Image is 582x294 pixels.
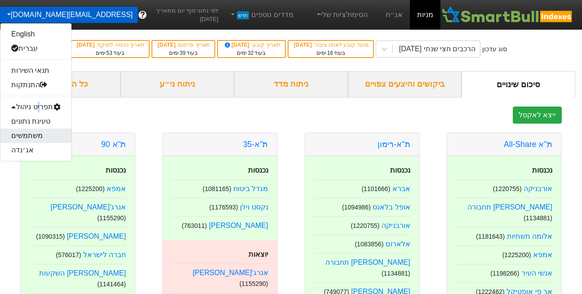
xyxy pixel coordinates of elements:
a: עברית [0,41,71,56]
a: אורבניקה [524,185,552,192]
span: [DATE] [294,42,313,48]
div: תאריך פרסום : [157,41,210,49]
div: סיכום שינויים [462,71,575,98]
a: [PERSON_NAME] תחבורה [467,203,552,211]
a: אנשי העיר [521,269,552,277]
div: בעוד ימים [293,49,369,57]
small: ( 1101666 ) [361,185,390,192]
a: [PERSON_NAME] תחבורה [325,258,410,266]
a: ת''א 90 [101,140,126,149]
div: ביקושים והיצעים צפויים [348,71,462,98]
div: תאריך קובע : [222,41,280,49]
a: אורבניקה [382,222,410,229]
small: ( 576017 ) [56,251,81,258]
button: ייצא לאקסל [513,107,562,124]
span: לפי נתוני סוף יום מתאריך [DATE] [152,6,218,24]
a: ת''א-רימון [378,140,410,149]
a: משתמשים [0,129,71,143]
a: אלומה תשתיות [507,232,552,240]
small: ( 1155290 ) [97,214,126,222]
strong: יוצאות [249,250,268,258]
a: הסימולציות שלי [311,6,372,24]
span: 16 [327,50,333,56]
a: אמפא [533,251,552,258]
a: מגדל ביטוח [233,185,268,192]
small: ( 1134881 ) [382,270,410,277]
div: ניתוח מדד [234,71,348,98]
small: ( 1083856 ) [355,241,383,248]
a: התנתקות [0,78,71,92]
small: ( 1225200 ) [76,185,105,192]
div: בעוד ימים [222,49,280,57]
a: [PERSON_NAME] השקעות [39,269,126,277]
small: ( 1181643 ) [476,233,505,240]
div: תאריך כניסה לתוקף : [76,41,144,49]
a: אנרג'[PERSON_NAME] [51,203,126,211]
small: ( 1141464 ) [97,281,126,288]
div: תפריט ניהול [0,100,71,114]
small: ( 1220755 ) [493,185,522,192]
small: ( 1134881 ) [524,214,552,222]
a: חברה לישראל [83,251,126,258]
div: בעוד ימים [157,49,210,57]
a: נקסט ויז'ן [240,203,268,211]
a: אמפא [107,185,126,192]
small: ( 1090315 ) [36,233,65,240]
a: אג׳נדה [0,143,71,157]
a: [PERSON_NAME] [67,232,126,240]
a: אברא [392,185,410,192]
div: הרכבים חצי שנתי [DATE] [399,44,476,54]
small: ( 1176593 ) [209,204,238,211]
a: ת''א All-Share [504,140,552,149]
small: ( 1220755 ) [351,222,379,229]
small: ( 1198266 ) [490,270,519,277]
a: אלארום [386,240,410,248]
span: ? [140,9,145,21]
span: [DATE] [158,42,177,48]
span: חדש [237,11,249,19]
a: [PERSON_NAME] [209,222,268,229]
a: ת"א-35 [243,140,268,149]
small: ( 1225200 ) [502,251,531,258]
span: 32 [248,50,253,56]
strong: נכנסות [532,166,552,174]
strong: נכנסות [390,166,410,174]
a: אנרג'[PERSON_NAME] [193,269,268,276]
a: English [0,27,71,41]
a: תנאי השירות [0,63,71,78]
strong: נכנסות [106,166,126,174]
small: ( 1081165 ) [203,185,231,192]
a: אופל בלאנס [373,203,410,211]
strong: נכנסות [248,166,268,174]
small: ( 1155290 ) [240,280,268,287]
a: מדדים נוספיםחדש [226,6,297,24]
div: סוג עדכון [482,45,507,54]
small: ( 763011 ) [182,222,207,229]
span: [DATE] [223,42,251,48]
div: ניתוח ני״ע [120,71,234,98]
div: מועד קובע לאחוז ציבור : [293,41,369,49]
small: ( 1094986 ) [342,204,371,211]
div: בעוד ימים [76,49,144,57]
span: 39 [180,50,186,56]
span: 53 [107,50,112,56]
span: [DATE] [77,42,96,48]
a: טעינת נתונים [0,114,71,129]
